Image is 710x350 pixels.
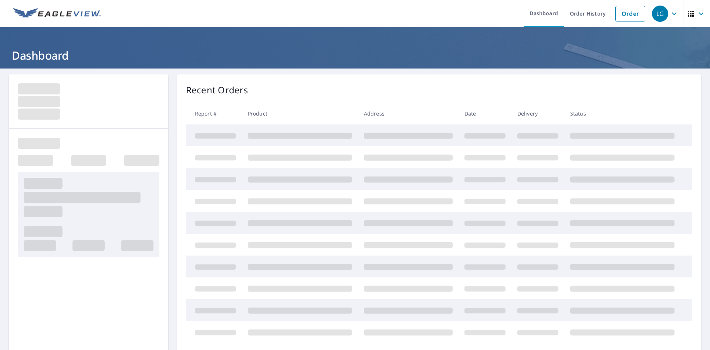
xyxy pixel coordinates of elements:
th: Product [242,103,358,124]
img: EV Logo [13,8,101,19]
th: Delivery [511,103,564,124]
th: Report # [186,103,242,124]
th: Address [358,103,459,124]
a: Order [615,6,645,21]
h1: Dashboard [9,48,701,63]
p: Recent Orders [186,83,248,97]
th: Date [459,103,511,124]
div: LG [652,6,668,22]
th: Status [564,103,680,124]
